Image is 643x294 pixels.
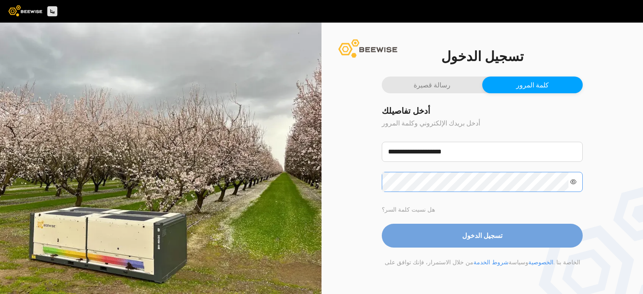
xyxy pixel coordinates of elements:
[382,205,435,214] button: هل نسيت كلمة السر؟
[382,118,480,128] font: أدخل بريدك الإلكتروني وكلمة المرور
[414,80,450,90] font: رسالة قصيرة
[382,224,583,248] button: تسجيل الدخول
[382,105,430,117] font: أدخل تفاصيلك
[473,258,509,266] a: شروط الخدمة
[8,5,42,16] img: شعار بي وايز
[482,77,583,93] button: كلمة المرور
[462,231,502,240] font: تسجيل الدخول
[441,47,524,66] font: تسجيل الدخول
[382,77,482,93] button: رسالة قصيرة
[509,258,528,266] font: وسياسة
[553,258,580,266] font: الخاصة بنا .
[528,258,553,266] a: الخصوصية
[516,80,549,90] font: كلمة المرور
[385,258,473,266] font: من خلال الاستمرار، فإنك توافق على
[50,8,55,15] font: بيتا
